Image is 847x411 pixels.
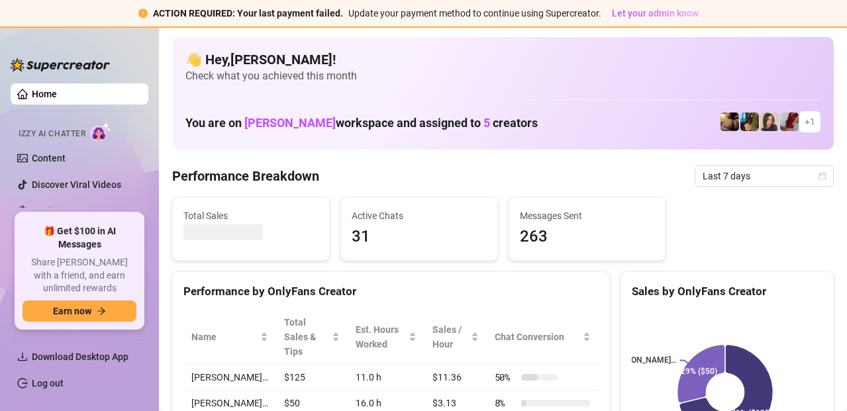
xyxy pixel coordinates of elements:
[520,224,655,250] span: 263
[183,365,276,390] td: [PERSON_NAME]…
[352,224,487,250] span: 31
[138,9,148,18] span: exclamation-circle
[819,172,826,180] span: calendar
[91,122,111,142] img: AI Chatter
[432,322,468,351] span: Sales / Hour
[703,166,826,186] span: Last 7 days
[244,116,336,130] span: [PERSON_NAME]
[483,116,490,130] span: 5
[520,208,655,223] span: Messages Sent
[32,89,57,99] a: Home
[183,208,319,223] span: Total Sales
[805,114,815,129] span: + 1
[780,113,799,131] img: Esme
[348,365,424,390] td: 11.0 h
[284,315,329,359] span: Total Sales & Tips
[487,310,599,365] th: Chat Conversion
[276,310,348,365] th: Total Sales & Tips
[609,356,675,365] text: [PERSON_NAME]…
[23,300,136,322] button: Earn nowarrow-right
[97,306,106,316] span: arrow-right
[352,208,487,223] span: Active Chats
[23,256,136,295] span: Share [PERSON_NAME] with a friend, and earn unlimited rewards
[185,50,821,69] h4: 👋 Hey, [PERSON_NAME] !
[348,8,601,19] span: Update your payment method to continue using Supercreator.
[32,378,64,388] a: Log out
[495,330,580,344] span: Chat Conversion
[612,8,699,19] span: Let your admin know
[183,283,599,300] div: Performance by OnlyFans Creator
[32,179,121,190] a: Discover Viral Videos
[191,330,258,344] span: Name
[183,310,276,365] th: Name
[153,8,343,19] strong: ACTION REQUIRED: Your last payment failed.
[23,225,136,251] span: 🎁 Get $100 in AI Messages
[495,370,516,385] span: 50 %
[424,310,486,365] th: Sales / Hour
[172,167,319,185] h4: Performance Breakdown
[632,283,822,300] div: Sales by OnlyFans Creator
[740,113,759,131] img: Milly
[32,206,67,216] a: Settings
[185,69,821,83] span: Check what you achieved this month
[356,322,406,351] div: Est. Hours Worked
[185,116,538,130] h1: You are on workspace and assigned to creators
[17,351,28,362] span: download
[32,153,66,163] a: Content
[721,113,739,131] img: Peachy
[495,396,516,410] span: 8 %
[19,128,85,140] span: Izzy AI Chatter
[53,306,91,316] span: Earn now
[607,5,704,21] button: Let your admin know
[11,58,110,71] img: logo-BBDzfeDw.svg
[760,113,779,131] img: Nina
[276,365,348,390] td: $125
[424,365,486,390] td: $11.36
[32,351,128,362] span: Download Desktop App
